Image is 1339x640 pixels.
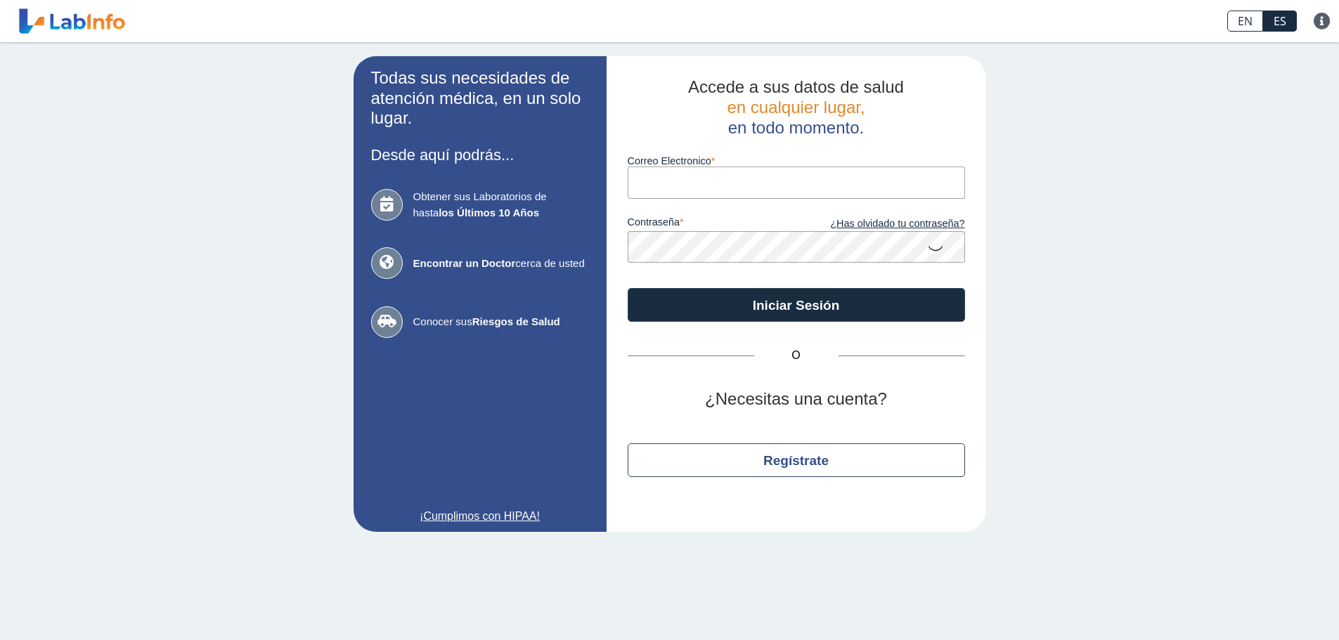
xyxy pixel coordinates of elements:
a: ES [1263,11,1297,32]
span: Conocer sus [413,314,589,330]
b: los Últimos 10 Años [439,207,539,218]
h3: Desde aquí podrás... [371,146,589,164]
span: cerca de usted [413,256,589,272]
span: Accede a sus datos de salud [688,77,904,96]
label: Correo Electronico [628,155,965,166]
button: Regístrate [628,443,965,477]
span: O [754,347,839,364]
span: Obtener sus Laboratorios de hasta [413,189,589,221]
label: contraseña [628,216,796,232]
h2: Todas sus necesidades de atención médica, en un solo lugar. [371,68,589,129]
span: en cualquier lugar, [727,98,865,117]
b: Encontrar un Doctor [413,257,516,269]
a: ¡Cumplimos con HIPAA! [371,508,589,525]
button: Iniciar Sesión [628,288,965,322]
iframe: Help widget launcher [1214,585,1324,625]
a: EN [1227,11,1263,32]
span: en todo momento. [728,118,864,137]
h2: ¿Necesitas una cuenta? [628,389,965,410]
a: ¿Has olvidado tu contraseña? [796,216,965,232]
b: Riesgos de Salud [472,315,560,327]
